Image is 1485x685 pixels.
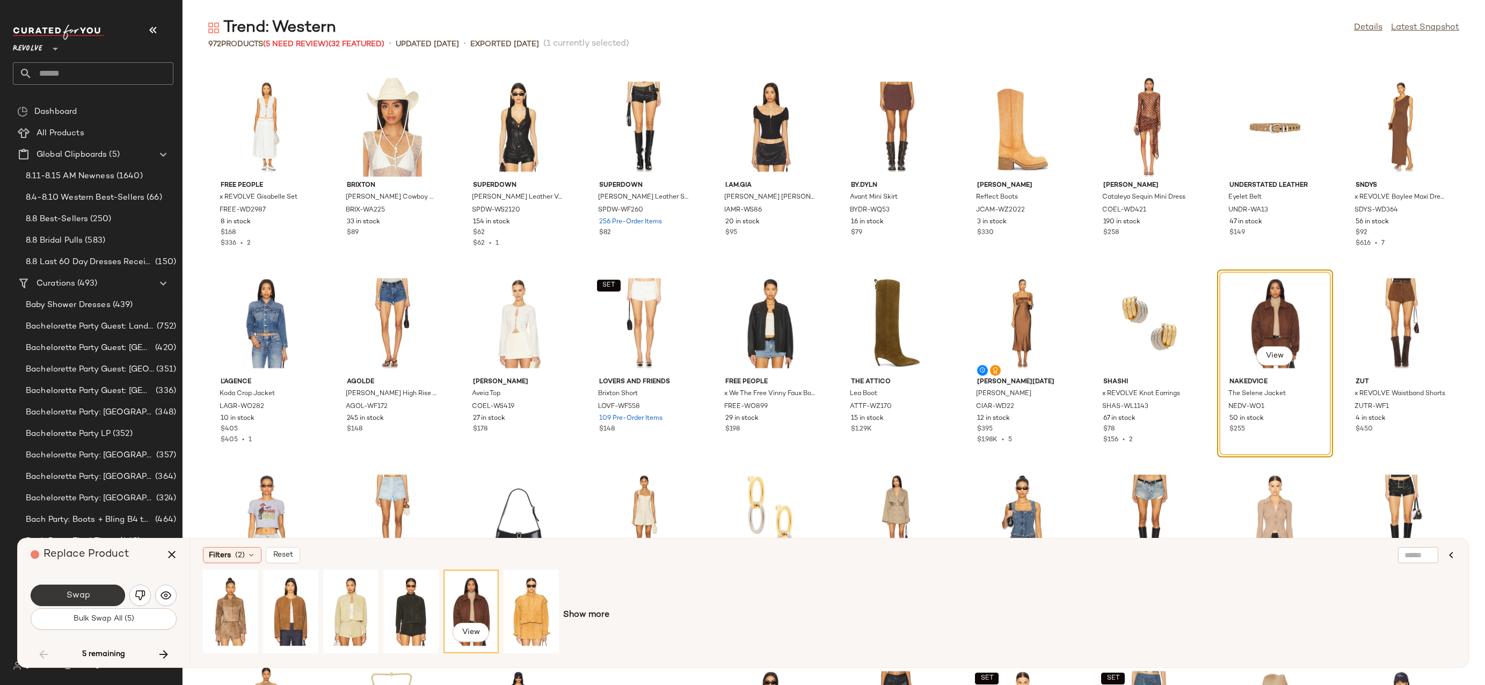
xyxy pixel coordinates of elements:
[977,425,993,434] span: $395
[346,389,437,399] span: [PERSON_NAME] High Rise Short
[725,217,760,227] span: 20 in stock
[599,228,611,238] span: $82
[473,414,505,424] span: 27 in stock
[472,193,563,202] span: [PERSON_NAME] Leather Vest
[220,402,264,412] span: LAGR-WO282
[1256,346,1293,366] button: View
[975,673,999,684] button: SET
[1356,228,1367,238] span: $92
[13,661,21,670] img: svg%3e
[598,206,643,215] span: SPDW-WF260
[1129,436,1133,443] span: 2
[485,240,496,247] span: •
[1221,77,1329,177] img: UNDR-WA13_V1.jpg
[1229,181,1321,191] span: Understated Leather
[1228,206,1268,215] span: UNDR-WA13
[26,535,118,548] span: Bach Party: Final Fiesta
[851,377,942,387] span: THE ATTICO
[273,551,293,559] span: Reset
[347,181,438,191] span: Brixton
[851,414,884,424] span: 15 in stock
[851,217,884,227] span: 16 in stock
[34,106,77,118] span: Dashboard
[850,402,892,412] span: ATTF-WZ170
[1101,673,1125,684] button: SET
[1356,425,1373,434] span: $450
[263,40,329,48] span: (5 Need Review)
[17,106,28,117] img: svg%3e
[473,425,487,434] span: $178
[1355,193,1446,202] span: x REVOLVE Baylee Maxi Dress
[207,573,254,650] img: SPRR-WO10_V1.jpg
[1103,181,1195,191] span: [PERSON_NAME]
[1347,77,1455,177] img: SDYS-WD364_V1.jpg
[88,213,111,225] span: (250)
[724,389,816,399] span: x We The Free Vinny Faux Bomber
[111,428,133,440] span: (352)
[977,377,1068,387] span: [PERSON_NAME][DATE]
[1228,389,1286,399] span: The Selene Jacket
[347,425,362,434] span: $148
[1103,425,1115,434] span: $78
[1391,21,1459,34] a: Latest Snapshot
[507,573,555,650] img: AEXR-WO16_V1.jpg
[851,228,862,238] span: $79
[26,492,154,505] span: Bachelorette Party: [GEOGRAPHIC_DATA]
[1221,470,1329,570] img: LCDE-WK306_V1.jpg
[347,228,359,238] span: $89
[13,25,104,40] img: cfy_white_logo.C9jOOHJF.svg
[221,414,254,424] span: 10 in stock
[850,389,877,399] span: Lea Boot
[221,181,312,191] span: Free People
[208,17,336,39] div: Trend: Western
[969,470,1077,570] img: SOVR-WS62_V1.jpg
[249,436,252,443] span: 1
[37,127,84,140] span: All Products
[220,389,275,399] span: Koda Crop Jacket
[73,615,134,623] span: Bulk Swap All (5)
[977,228,994,238] span: $330
[26,385,154,397] span: Bachelorette Party Guest: [GEOGRAPHIC_DATA]
[161,590,171,601] img: svg%3e
[1103,414,1135,424] span: 67 in stock
[462,628,480,637] span: View
[1355,206,1398,215] span: SDYS-WD364
[26,514,153,526] span: Bach Party: Boots + Bling B4 the Ring
[1347,273,1455,373] img: ZUTR-WF1_V1.jpg
[266,547,300,563] button: Reset
[992,367,999,374] img: svg%3e
[851,181,942,191] span: BY.DYLN
[235,550,245,561] span: (2)
[1347,470,1455,570] img: SPDW-WF261_V1.jpg
[1102,193,1185,202] span: Cataleya Sequin Mini Dress
[221,436,238,443] span: $405
[346,402,388,412] span: AGOL-WF172
[850,193,898,202] span: Avant Mini Skirt
[153,256,176,268] span: (150)
[976,193,1018,202] span: Reflect Boots
[977,436,998,443] span: $1.98K
[717,273,825,373] img: FREE-WO899_V1.jpg
[114,170,143,183] span: (1640)
[154,385,176,397] span: (336)
[472,402,514,412] span: COEL-WS419
[154,492,176,505] span: (324)
[599,425,615,434] span: $148
[1102,206,1146,215] span: COEL-WD421
[26,363,154,376] span: Bachelorette Party Guest: [GEOGRAPHIC_DATA]
[591,273,699,373] img: LOVF-WF558_V1.jpg
[969,77,1077,177] img: JCAM-WZ2022_V1.jpg
[717,77,825,177] img: IAMR-WS86_V1.jpg
[153,514,176,526] span: (464)
[43,549,129,560] span: Replace Product
[463,38,466,50] span: •
[82,650,125,659] span: 5 remaining
[1221,273,1329,373] img: NEDV-WO1_V1.jpg
[599,181,690,191] span: superdown
[220,206,266,215] span: FREE-WD2987
[591,470,699,570] img: TULA-WD1637_V1.jpg
[221,228,236,238] span: $168
[1356,240,1371,247] span: $616
[976,402,1014,412] span: CIAR-WD22
[472,206,520,215] span: SPDW-WS2120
